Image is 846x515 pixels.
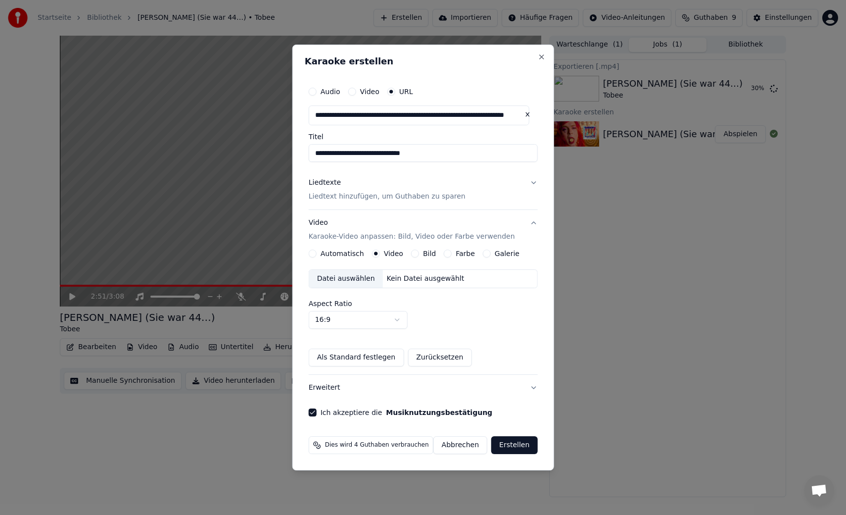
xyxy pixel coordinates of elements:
button: Ich akzeptiere die [386,409,492,416]
label: Titel [309,133,538,140]
h2: Karaoke erstellen [305,57,542,66]
label: Audio [321,88,340,95]
div: Datei auswählen [309,270,383,288]
label: Bild [423,250,436,257]
label: Aspect Ratio [309,300,538,307]
label: Ich akzeptiere die [321,409,492,416]
div: Kein Datei ausgewählt [383,274,469,284]
label: URL [399,88,413,95]
label: Video [384,250,403,257]
div: Video [309,218,515,242]
button: VideoKaraoke-Video anpassen: Bild, Video oder Farbe verwenden [309,210,538,250]
button: Erstellen [491,436,537,454]
p: Liedtext hinzufügen, um Guthaben zu sparen [309,192,466,202]
label: Video [360,88,379,95]
div: VideoKaraoke-Video anpassen: Bild, Video oder Farbe verwenden [309,250,538,374]
div: Liedtexte [309,178,341,188]
label: Farbe [456,250,475,257]
button: Erweitert [309,375,538,401]
p: Karaoke-Video anpassen: Bild, Video oder Farbe verwenden [309,232,515,242]
button: Abbrechen [433,436,487,454]
button: Als Standard festlegen [309,349,404,366]
label: Galerie [495,250,519,257]
button: LiedtexteLiedtext hinzufügen, um Guthaben zu sparen [309,170,538,209]
span: Dies wird 4 Guthaben verbrauchen [325,441,429,449]
label: Automatisch [321,250,364,257]
button: Zurücksetzen [408,349,471,366]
